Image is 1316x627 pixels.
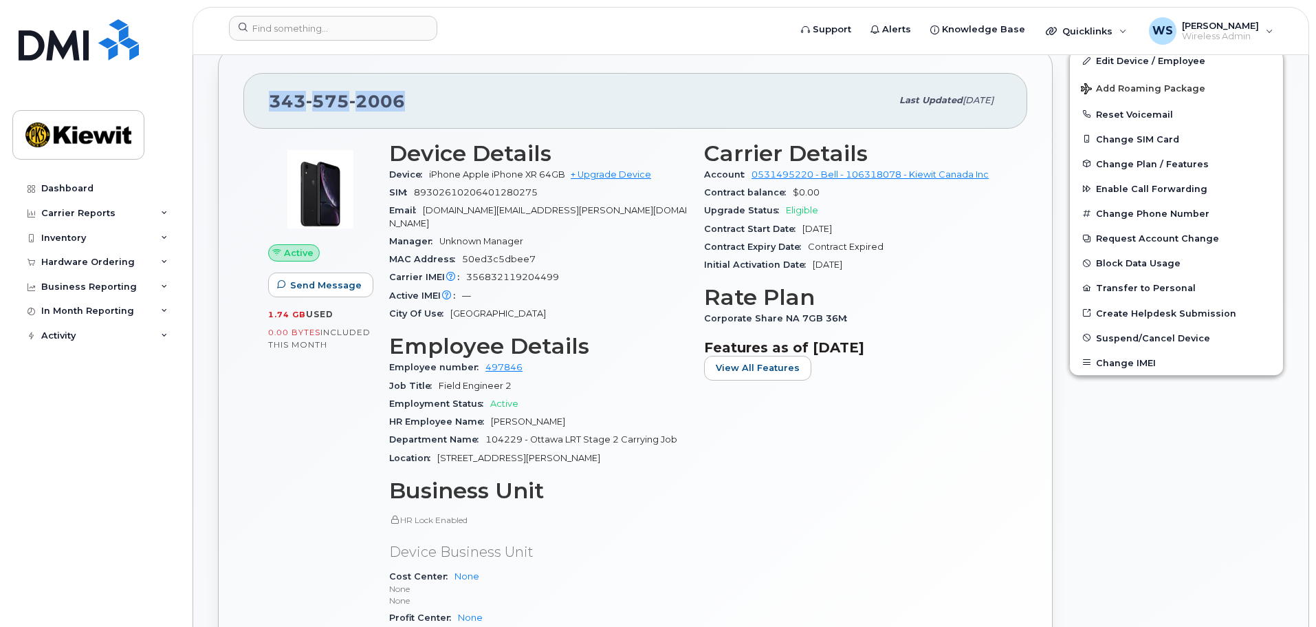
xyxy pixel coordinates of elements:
[389,205,423,215] span: Email
[808,242,884,252] span: Contract Expired
[704,205,786,215] span: Upgrade Status
[389,254,462,264] span: MAC Address
[704,313,854,323] span: Corporate Share NA 7GB 36M
[437,453,600,463] span: [STREET_ADDRESS][PERSON_NAME]
[466,272,559,282] span: 356832119204499
[491,416,565,427] span: [PERSON_NAME]
[429,169,565,180] span: iPhone Apple iPhone XR 64GB
[1256,567,1306,617] iframe: Messenger Launcher
[752,169,989,180] a: 0531495220 - Bell - 106318078 - Kiewit Canada Inc
[389,308,450,319] span: City Of Use
[454,571,479,582] a: None
[389,141,688,166] h3: Device Details
[1070,326,1283,350] button: Suspend/Cancel Device
[389,613,458,623] span: Profit Center
[704,169,752,180] span: Account
[1081,83,1205,96] span: Add Roaming Package
[485,362,523,372] a: 497846
[813,23,851,36] span: Support
[389,169,429,180] span: Device
[716,361,800,374] span: View All Features
[389,514,688,526] p: HR Lock Enabled
[389,478,688,503] h3: Business Unit
[704,356,811,381] button: View All Features
[389,453,437,463] span: Location
[268,327,371,350] span: included this month
[1062,25,1112,36] span: Quicklinks
[450,308,546,319] span: [GEOGRAPHIC_DATA]
[786,205,818,215] span: Eligible
[1182,31,1259,42] span: Wireless Admin
[389,272,466,282] span: Carrier IMEI
[458,613,483,623] a: None
[1070,350,1283,375] button: Change IMEI
[1070,102,1283,127] button: Reset Voicemail
[389,595,688,606] p: None
[963,95,994,105] span: [DATE]
[571,169,651,180] a: + Upgrade Device
[704,224,802,234] span: Contract Start Date
[1070,127,1283,151] button: Change SIM Card
[704,141,1002,166] h3: Carrier Details
[882,23,911,36] span: Alerts
[942,23,1025,36] span: Knowledge Base
[704,242,808,252] span: Contract Expiry Date
[414,187,538,198] span: 89302610206401280275
[490,398,518,409] span: Active
[389,334,688,359] h3: Employee Details
[1096,158,1209,169] span: Change Plan / Features
[1070,176,1283,201] button: Enable Call Forwarding
[921,16,1035,43] a: Knowledge Base
[462,290,471,301] span: —
[1070,301,1283,326] a: Create Helpdesk Submission
[899,95,963,105] span: Last updated
[1070,48,1283,73] a: Edit Device / Employee
[1070,201,1283,226] button: Change Phone Number
[1139,17,1283,45] div: William Sansom
[1070,275,1283,300] button: Transfer to Personal
[389,381,439,391] span: Job Title
[1070,251,1283,275] button: Block Data Usage
[462,254,536,264] span: 50ed3c5dbee7
[793,187,820,198] span: $0.00
[861,16,921,43] a: Alerts
[791,16,861,43] a: Support
[813,259,842,270] span: [DATE]
[389,416,491,427] span: HR Employee Name
[389,187,414,198] span: SIM
[1070,151,1283,176] button: Change Plan / Features
[1096,332,1210,343] span: Suspend/Cancel Device
[802,224,832,234] span: [DATE]
[279,148,362,231] img: image20231002-3703462-1qb80zy.jpeg
[389,362,485,372] span: Employee number
[389,236,439,246] span: Manager
[306,309,333,319] span: used
[389,571,454,582] span: Cost Center
[389,205,687,228] span: [DOMAIN_NAME][EMAIL_ADDRESS][PERSON_NAME][DOMAIN_NAME]
[1096,184,1207,194] span: Enable Call Forwarding
[389,434,485,445] span: Department Name
[229,16,437,41] input: Find something...
[1182,20,1259,31] span: [PERSON_NAME]
[485,434,677,445] span: 104229 - Ottawa LRT Stage 2 Carrying Job
[268,328,320,337] span: 0.00 Bytes
[268,273,373,297] button: Send Message
[284,246,314,259] span: Active
[704,285,1002,310] h3: Rate Plan
[704,187,793,198] span: Contract balance
[389,583,688,595] p: None
[269,91,405,111] span: 343
[1036,17,1137,45] div: Quicklinks
[704,339,1002,356] h3: Features as of [DATE]
[1070,74,1283,102] button: Add Roaming Package
[439,381,512,391] span: Field Engineer 2
[704,259,813,270] span: Initial Activation Date
[306,91,349,111] span: 575
[268,310,306,319] span: 1.74 GB
[389,542,688,562] p: Device Business Unit
[439,236,523,246] span: Unknown Manager
[389,290,462,301] span: Active IMEI
[1152,23,1173,39] span: WS
[349,91,405,111] span: 2006
[389,398,490,409] span: Employment Status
